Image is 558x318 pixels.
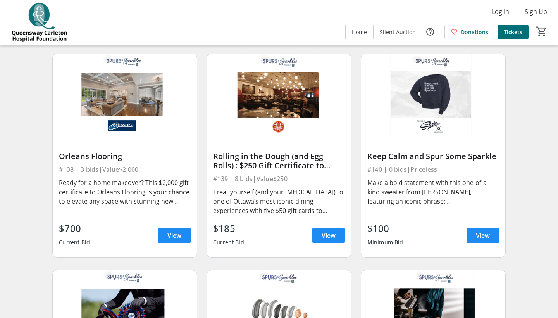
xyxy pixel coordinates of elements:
[213,152,345,170] div: Rolling in the Dough (and Egg Rolls) : $250 Gift Certificate to [GEOGRAPHIC_DATA]
[158,228,191,243] a: View
[525,7,547,16] span: Sign Up
[476,231,490,240] span: View
[322,231,336,240] span: View
[461,28,488,36] span: Donations
[518,5,553,18] button: Sign Up
[535,24,549,38] button: Cart
[5,3,74,42] img: QCH Foundation's Logo
[374,25,422,39] a: Silent Auction
[59,235,90,249] div: Current Bid
[59,164,191,175] div: #138 | 3 bids | Value $2,000
[213,221,244,235] div: $185
[467,228,499,243] a: View
[346,25,373,39] a: Home
[492,7,509,16] span: Log In
[367,152,499,161] div: Keep Calm and Spur Some Sparkle
[59,178,191,206] div: Ready for a home makeover? This $2,000 gift certificate to Orleans Flooring is your chance to ele...
[352,28,367,36] span: Home
[504,28,522,36] span: Tickets
[213,235,244,249] div: Current Bid
[367,235,403,249] div: Minimum Bid
[444,25,494,39] a: Donations
[422,24,438,40] button: Help
[367,221,403,235] div: $100
[361,54,505,135] img: Keep Calm and Spur Some Sparkle
[213,173,345,184] div: #139 | 8 bids | Value $250
[213,187,345,215] div: Treat yourself (and your [MEDICAL_DATA]) to one of Ottawa’s most iconic dining experiences with f...
[380,28,416,36] span: Silent Auction
[53,54,197,135] img: Orleans Flooring
[498,25,529,39] a: Tickets
[167,231,181,240] span: View
[367,178,499,206] div: Make a bold statement with this one-of-a-kind sweater from [PERSON_NAME], featuring an iconic phr...
[207,54,351,135] img: Rolling in the Dough (and Egg Rolls) : $250 Gift Certificate to Golden Palace
[367,164,499,175] div: #140 | 0 bids | Priceless
[59,152,191,161] div: Orleans Flooring
[312,228,345,243] a: View
[59,221,90,235] div: $700
[486,5,515,18] button: Log In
